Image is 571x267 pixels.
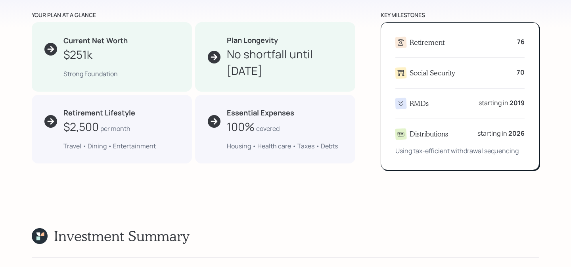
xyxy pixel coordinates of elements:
b: 2026 [508,129,525,138]
b: Retirement Lifestyle [63,108,135,117]
div: $251k [63,46,92,63]
div: per month [100,124,130,133]
div: Housing • Health care • Taxes • Debts [227,141,343,151]
h4: Social Security [410,69,455,77]
b: 2019 [510,98,525,107]
div: $2,500 [63,118,99,135]
b: 76 [517,37,525,46]
div: Strong Foundation [63,69,179,79]
b: Essential Expenses [227,108,294,117]
h1: Investment Summary [54,227,189,244]
h4: Distributions [410,130,448,138]
b: Current Net Worth [63,36,128,45]
b: Plan Longevity [227,35,278,45]
div: No shortfall until [DATE] [227,46,343,79]
div: your plan at a glance [32,11,355,19]
h4: RMDs [410,99,429,108]
div: Travel • Dining • Entertainment [63,141,179,151]
div: starting in [479,98,525,108]
div: 100% [227,118,255,135]
b: 70 [517,68,525,77]
div: starting in [477,129,525,138]
h4: Retirement [410,38,445,47]
div: key milestones [381,11,539,19]
div: covered [256,124,280,133]
div: Using tax-efficient withdrawal sequencing [395,146,525,156]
